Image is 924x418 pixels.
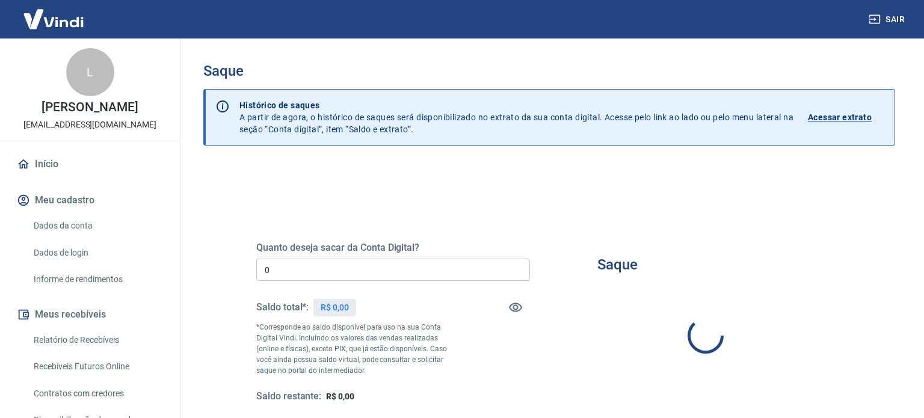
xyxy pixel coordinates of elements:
a: Dados de login [29,241,165,265]
button: Meus recebíveis [14,301,165,328]
a: Acessar extrato [808,99,885,135]
img: Vindi [14,1,93,37]
h3: Saque [597,256,638,273]
h5: Saldo restante: [256,390,321,403]
p: A partir de agora, o histórico de saques será disponibilizado no extrato da sua conta digital. Ac... [239,99,793,135]
a: Início [14,151,165,177]
h5: Saldo total*: [256,301,309,313]
a: Informe de rendimentos [29,267,165,292]
p: [PERSON_NAME] [42,101,138,114]
h5: Quanto deseja sacar da Conta Digital? [256,242,530,254]
a: Relatório de Recebíveis [29,328,165,352]
p: Acessar extrato [808,111,872,123]
p: Histórico de saques [239,99,793,111]
a: Contratos com credores [29,381,165,406]
a: Dados da conta [29,214,165,238]
button: Sair [866,8,910,31]
div: L [66,48,114,96]
span: R$ 0,00 [326,392,354,401]
p: R$ 0,00 [321,301,349,314]
p: [EMAIL_ADDRESS][DOMAIN_NAME] [23,118,156,131]
p: *Corresponde ao saldo disponível para uso na sua Conta Digital Vindi. Incluindo os valores das ve... [256,322,461,376]
a: Recebíveis Futuros Online [29,354,165,379]
h3: Saque [203,63,895,79]
button: Meu cadastro [14,187,165,214]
